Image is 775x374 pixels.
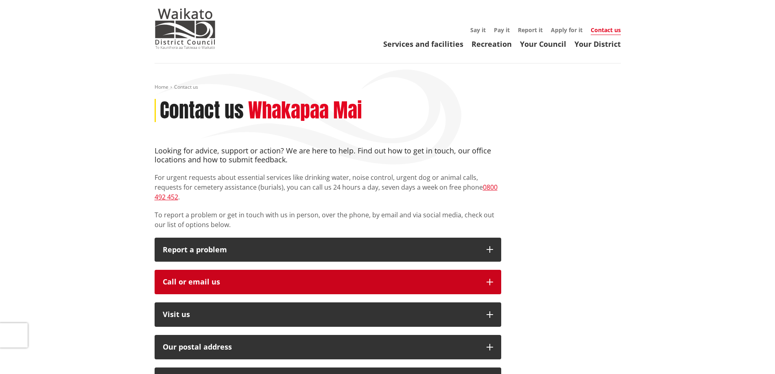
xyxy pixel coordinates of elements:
p: For urgent requests about essential services like drinking water, noise control, urgent dog or an... [155,173,501,202]
a: 0800 492 452 [155,183,498,201]
p: Visit us [163,311,478,319]
span: Contact us [174,83,198,90]
iframe: Messenger Launcher [738,340,767,369]
p: Report a problem [163,246,478,254]
a: Pay it [494,26,510,34]
h1: Contact us [160,99,244,122]
button: Visit us [155,302,501,327]
p: To report a problem or get in touch with us in person, over the phone, by email and via social me... [155,210,501,230]
h4: Looking for advice, support or action? We are here to help. Find out how to get in touch, our off... [155,147,501,164]
button: Report a problem [155,238,501,262]
a: Your District [574,39,621,49]
a: Contact us [591,26,621,35]
a: Recreation [472,39,512,49]
a: Services and facilities [383,39,463,49]
img: Waikato District Council - Te Kaunihera aa Takiwaa o Waikato [155,8,216,49]
h2: Whakapaa Mai [248,99,362,122]
a: Home [155,83,168,90]
a: Your Council [520,39,566,49]
button: Call or email us [155,270,501,294]
a: Say it [470,26,486,34]
div: Call or email us [163,278,478,286]
a: Apply for it [551,26,583,34]
button: Our postal address [155,335,501,359]
nav: breadcrumb [155,84,621,91]
a: Report it [518,26,543,34]
h2: Our postal address [163,343,478,351]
